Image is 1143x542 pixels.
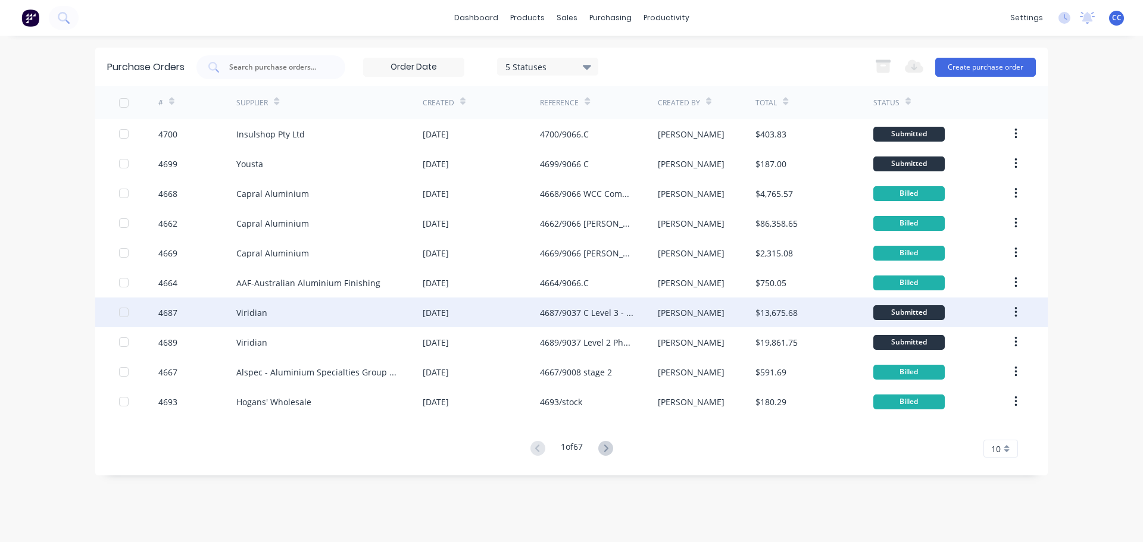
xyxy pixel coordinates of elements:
div: Alspec - Aluminium Specialties Group Pty Ltd [236,366,399,378]
div: 5 Statuses [505,60,591,73]
div: 4689 [158,336,177,349]
div: [DATE] [423,366,449,378]
div: [PERSON_NAME] [658,277,724,289]
div: Reference [540,98,579,108]
div: [PERSON_NAME] [658,366,724,378]
div: 4699/9066 C [540,158,589,170]
div: [PERSON_NAME] [658,128,724,140]
div: 4668 [158,187,177,200]
div: [DATE] [423,187,449,200]
div: 4693/stock [540,396,582,408]
div: 4700 [158,128,177,140]
div: [PERSON_NAME] [658,247,724,259]
div: 4662 [158,217,177,230]
div: $403.83 [755,128,786,140]
div: 4699 [158,158,177,170]
div: 4689/9037 Level 2 Phase 1 [540,336,633,349]
div: [DATE] [423,217,449,230]
div: purchasing [583,9,638,27]
div: Submitted [873,335,945,350]
div: [PERSON_NAME] [658,396,724,408]
div: [PERSON_NAME] [658,158,724,170]
div: 4667/9008 stage 2 [540,366,612,378]
div: 4687/9037 C Level 3 - Phase 1 [540,306,633,319]
div: Viridian [236,306,267,319]
div: Submitted [873,305,945,320]
div: [DATE] [423,306,449,319]
div: [DATE] [423,247,449,259]
div: sales [551,9,583,27]
div: Billed [873,365,945,380]
div: Hogans' Wholesale [236,396,311,408]
div: 4693 [158,396,177,408]
div: Capral Aluminium [236,217,309,230]
div: Viridian [236,336,267,349]
div: products [504,9,551,27]
div: [DATE] [423,158,449,170]
div: [DATE] [423,336,449,349]
div: Created [423,98,454,108]
div: Total [755,98,777,108]
div: 4668/9066 WCC Components phase 1 [540,187,633,200]
div: [PERSON_NAME] [658,336,724,349]
div: Created By [658,98,700,108]
span: 10 [991,443,1001,455]
div: $13,675.68 [755,306,798,319]
div: Billed [873,275,945,290]
div: $4,765.57 [755,187,793,200]
div: [DATE] [423,277,449,289]
div: [PERSON_NAME] [658,187,724,200]
div: $19,861.75 [755,336,798,349]
div: [PERSON_NAME] [658,217,724,230]
div: Yousta [236,158,263,170]
div: Capral Aluminium [236,187,309,200]
div: [DATE] [423,396,449,408]
img: Factory [21,9,39,27]
div: Billed [873,186,945,201]
div: Billed [873,216,945,231]
div: Purchase Orders [107,60,185,74]
div: 4667 [158,366,177,378]
div: Insulshop Pty Ltd [236,128,305,140]
div: [PERSON_NAME] [658,306,724,319]
div: 4687 [158,306,177,319]
div: $86,358.65 [755,217,798,230]
a: dashboard [448,9,504,27]
div: Capral Aluminium [236,247,309,259]
div: 4662/9066 [PERSON_NAME].C [540,217,633,230]
div: Status [873,98,900,108]
div: Supplier [236,98,268,108]
div: [DATE] [423,128,449,140]
div: Billed [873,246,945,261]
div: Billed [873,394,945,409]
div: 1 of 67 [561,440,583,458]
div: $180.29 [755,396,786,408]
input: Search purchase orders... [228,61,327,73]
div: # [158,98,163,108]
div: 4669/9066 [PERSON_NAME].C [540,247,633,259]
span: CC [1112,12,1122,23]
div: productivity [638,9,695,27]
div: 4700/9066.C [540,128,589,140]
div: $750.05 [755,277,786,289]
button: Create purchase order [935,58,1036,77]
div: 4664/9066.C [540,277,589,289]
div: $2,315.08 [755,247,793,259]
div: 4669 [158,247,177,259]
div: settings [1004,9,1049,27]
div: AAF-Australian Aluminium Finishing [236,277,380,289]
div: Submitted [873,156,945,171]
div: Submitted [873,127,945,142]
div: $187.00 [755,158,786,170]
div: 4664 [158,277,177,289]
div: $591.69 [755,366,786,378]
input: Order Date [364,58,464,76]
